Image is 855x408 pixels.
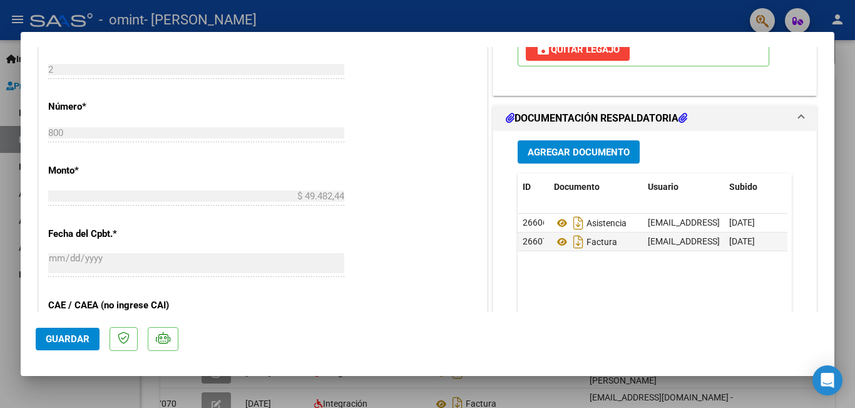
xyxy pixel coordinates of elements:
[46,333,90,345] span: Guardar
[526,38,630,61] button: Quitar Legajo
[528,147,630,158] span: Agregar Documento
[523,236,548,246] span: 26607
[493,131,816,391] div: DOCUMENTACIÓN RESPALDATORIA
[48,164,177,178] p: Monto
[643,174,724,201] datatable-header-cell: Usuario
[518,140,640,164] button: Agregar Documento
[729,182,757,192] span: Subido
[554,182,600,192] span: Documento
[729,217,755,228] span: [DATE]
[506,111,687,126] h1: DOCUMENTACIÓN RESPALDATORIA
[549,174,643,201] datatable-header-cell: Documento
[570,232,586,252] i: Descargar documento
[48,100,177,114] p: Número
[493,106,816,131] mat-expansion-panel-header: DOCUMENTACIÓN RESPALDATORIA
[36,328,100,350] button: Guardar
[724,174,787,201] datatable-header-cell: Subido
[648,182,678,192] span: Usuario
[787,174,849,201] datatable-header-cell: Acción
[523,182,531,192] span: ID
[536,44,620,55] span: Quitar Legajo
[536,41,551,56] mat-icon: save
[518,174,549,201] datatable-header-cell: ID
[48,227,177,241] p: Fecha del Cpbt.
[812,365,842,395] div: Open Intercom Messenger
[554,218,627,228] span: Asistencia
[570,213,586,233] i: Descargar documento
[729,236,755,246] span: [DATE]
[523,217,548,228] span: 26606
[554,237,617,247] span: Factura
[48,298,177,313] p: CAE / CAEA (no ingrese CAI)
